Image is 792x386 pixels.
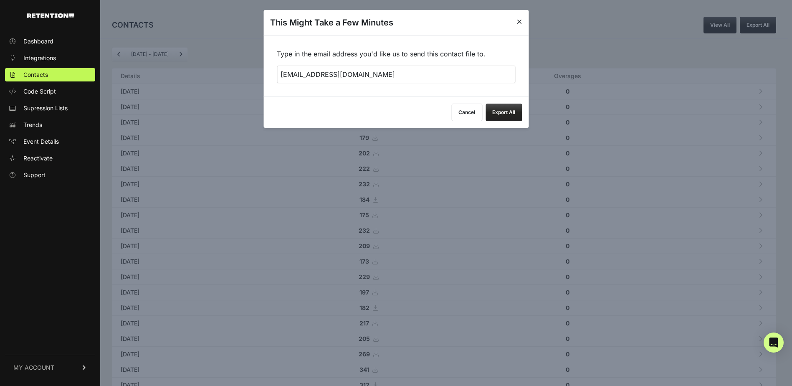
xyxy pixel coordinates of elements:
span: Dashboard [23,37,53,46]
a: Contacts [5,68,95,81]
a: Reactivate [5,152,95,165]
button: Cancel [451,104,482,121]
a: Code Script [5,85,95,98]
a: Event Details [5,135,95,148]
a: Integrations [5,51,95,65]
div: Open Intercom Messenger [764,333,784,353]
span: Event Details [23,137,59,146]
div: Type in the email address you'd like us to send this contact file to. [263,35,529,96]
span: Supression Lists [23,104,68,112]
span: MY ACCOUNT [13,363,54,372]
span: Support [23,171,46,179]
span: Contacts [23,71,48,79]
a: MY ACCOUNT [5,355,95,380]
button: Export All [486,104,522,121]
span: Trends [23,121,42,129]
span: Reactivate [23,154,53,163]
span: Code Script [23,87,56,96]
a: Support [5,168,95,182]
img: Retention.com [27,13,74,18]
a: Supression Lists [5,102,95,115]
a: Dashboard [5,35,95,48]
a: Trends [5,118,95,132]
h3: This Might Take a Few Minutes [270,17,393,28]
input: + Add recipient [277,66,515,83]
span: Integrations [23,54,56,62]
